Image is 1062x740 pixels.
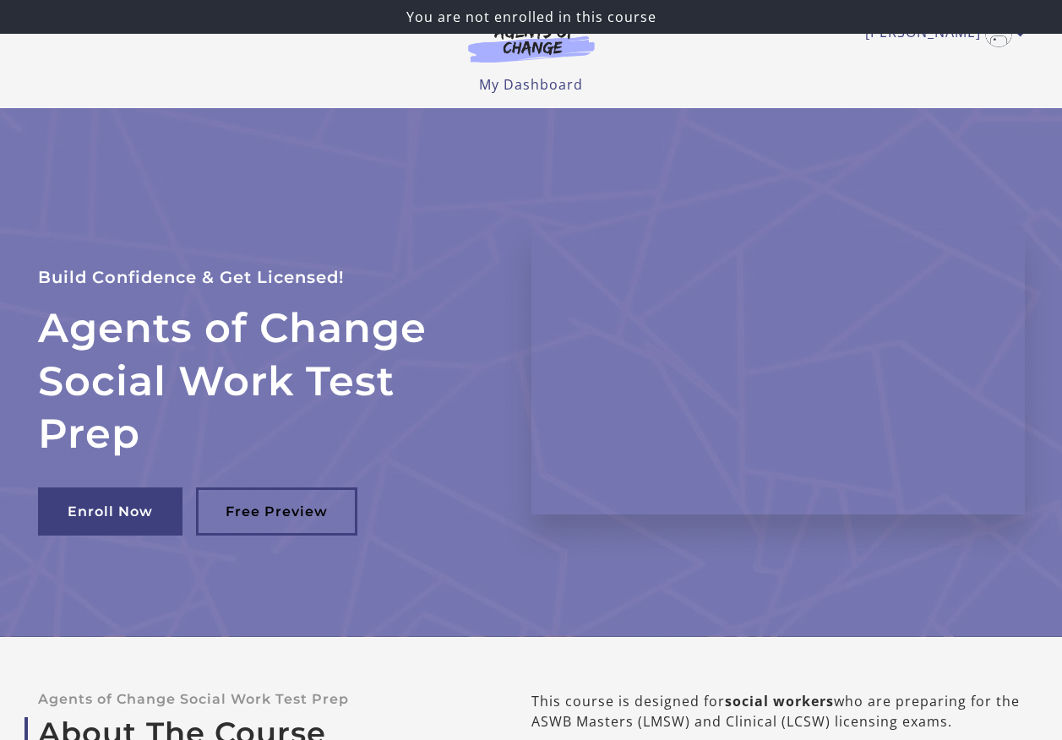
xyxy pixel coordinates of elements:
[38,302,491,460] h2: Agents of Change Social Work Test Prep
[38,691,477,707] p: Agents of Change Social Work Test Prep
[38,264,491,291] p: Build Confidence & Get Licensed!
[725,692,834,710] b: social workers
[450,24,613,63] img: Agents of Change Logo
[7,7,1055,27] p: You are not enrolled in this course
[38,487,182,536] a: Enroll Now
[479,75,583,94] a: My Dashboard
[196,487,357,536] a: Free Preview
[865,20,1016,47] a: Toggle menu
